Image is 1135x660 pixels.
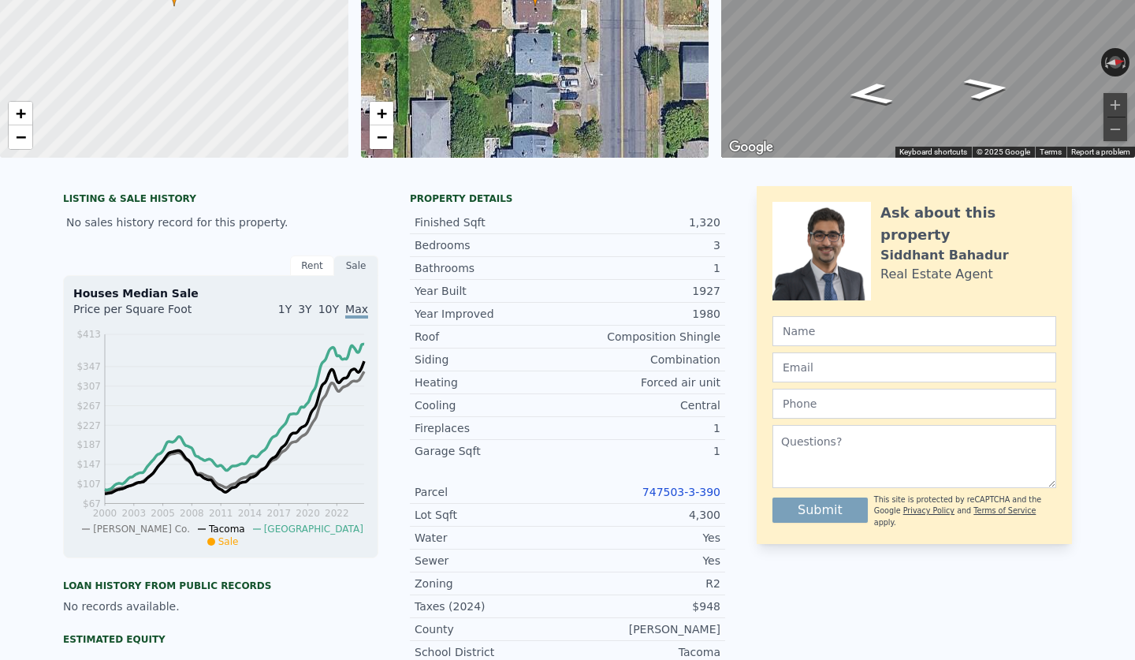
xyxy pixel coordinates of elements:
a: Privacy Policy [903,506,955,515]
div: LISTING & SALE HISTORY [63,192,378,208]
button: Rotate counterclockwise [1101,48,1110,76]
a: Open this area in Google Maps (opens a new window) [725,137,777,158]
div: This site is protected by reCAPTCHA and the Google and apply. [874,494,1056,528]
div: Tacoma [567,644,720,660]
div: 1 [567,420,720,436]
tspan: 2011 [209,508,233,519]
input: Email [772,352,1056,382]
span: + [376,103,386,123]
button: Zoom in [1103,93,1127,117]
div: 3 [567,237,720,253]
span: 1Y [278,303,292,315]
div: County [415,621,567,637]
tspan: 2017 [267,508,292,519]
div: Bedrooms [415,237,567,253]
tspan: $227 [76,420,101,431]
div: 4,300 [567,507,720,523]
tspan: 2005 [151,508,175,519]
div: Siding [415,352,567,367]
div: Forced air unit [567,375,720,390]
div: Water [415,530,567,546]
button: Keyboard shortcuts [899,147,967,158]
div: 1927 [567,283,720,299]
div: 1 [567,443,720,459]
div: Year Built [415,283,567,299]
div: Real Estate Agent [880,265,993,284]
input: Name [772,316,1056,346]
div: Rent [290,255,334,276]
button: Zoom out [1103,117,1127,141]
tspan: $147 [76,459,101,470]
div: Zoning [415,576,567,591]
div: 1 [567,260,720,276]
tspan: $187 [76,439,101,450]
tspan: 2014 [238,508,262,519]
div: Cooling [415,397,567,413]
input: Phone [772,389,1056,419]
div: No records available. [63,598,378,614]
span: + [16,103,26,123]
tspan: $267 [76,401,101,412]
a: Terms [1040,147,1062,156]
a: Terms of Service [973,506,1036,515]
div: Ask about this property [880,202,1056,246]
div: Year Improved [415,306,567,322]
span: − [376,127,386,147]
div: Garage Sqft [415,443,567,459]
div: Houses Median Sale [73,285,368,301]
div: Combination [567,352,720,367]
div: No sales history record for this property. [63,208,378,237]
div: Composition Shingle [567,329,720,345]
tspan: 2008 [180,508,204,519]
div: Central [567,397,720,413]
button: Rotate clockwise [1122,48,1130,76]
button: Reset the view [1100,54,1130,70]
div: 1,320 [567,214,720,230]
tspan: 2020 [296,508,320,519]
a: Zoom out [370,125,393,149]
div: Property details [410,192,725,205]
div: Estimated Equity [63,633,378,646]
tspan: $413 [76,329,101,340]
span: 10Y [318,303,339,315]
span: [GEOGRAPHIC_DATA] [264,524,363,535]
div: $948 [567,598,720,614]
span: 3Y [298,303,311,315]
div: Finished Sqft [415,214,567,230]
a: 747503-3-390 [642,486,720,498]
div: Loan history from public records [63,580,378,592]
div: Parcel [415,484,567,500]
div: Siddhant Bahadur [880,246,1009,265]
div: 1980 [567,306,720,322]
div: [PERSON_NAME] [567,621,720,637]
div: Sale [334,255,378,276]
div: Bathrooms [415,260,567,276]
tspan: $67 [83,498,101,509]
tspan: 2022 [325,508,349,519]
a: Report a problem [1071,147,1130,156]
div: Yes [567,530,720,546]
tspan: $307 [76,381,101,392]
div: Lot Sqft [415,507,567,523]
div: Sewer [415,553,567,569]
path: Go North, N Proctor St [944,72,1029,105]
a: Zoom in [370,102,393,125]
div: Yes [567,553,720,569]
div: Price per Square Foot [73,301,221,326]
tspan: $107 [76,479,101,490]
div: Fireplaces [415,420,567,436]
span: − [16,127,26,147]
span: Max [345,303,368,319]
tspan: 2003 [122,508,147,519]
div: Heating [415,375,567,390]
span: Sale [218,536,239,547]
div: Roof [415,329,567,345]
div: Taxes (2024) [415,598,567,614]
a: Zoom out [9,125,32,149]
span: © 2025 Google [977,147,1030,156]
path: Go South, N Proctor St [828,77,912,110]
button: Submit [772,498,868,523]
tspan: 2000 [93,508,117,519]
a: Zoom in [9,102,32,125]
div: R2 [567,576,720,591]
